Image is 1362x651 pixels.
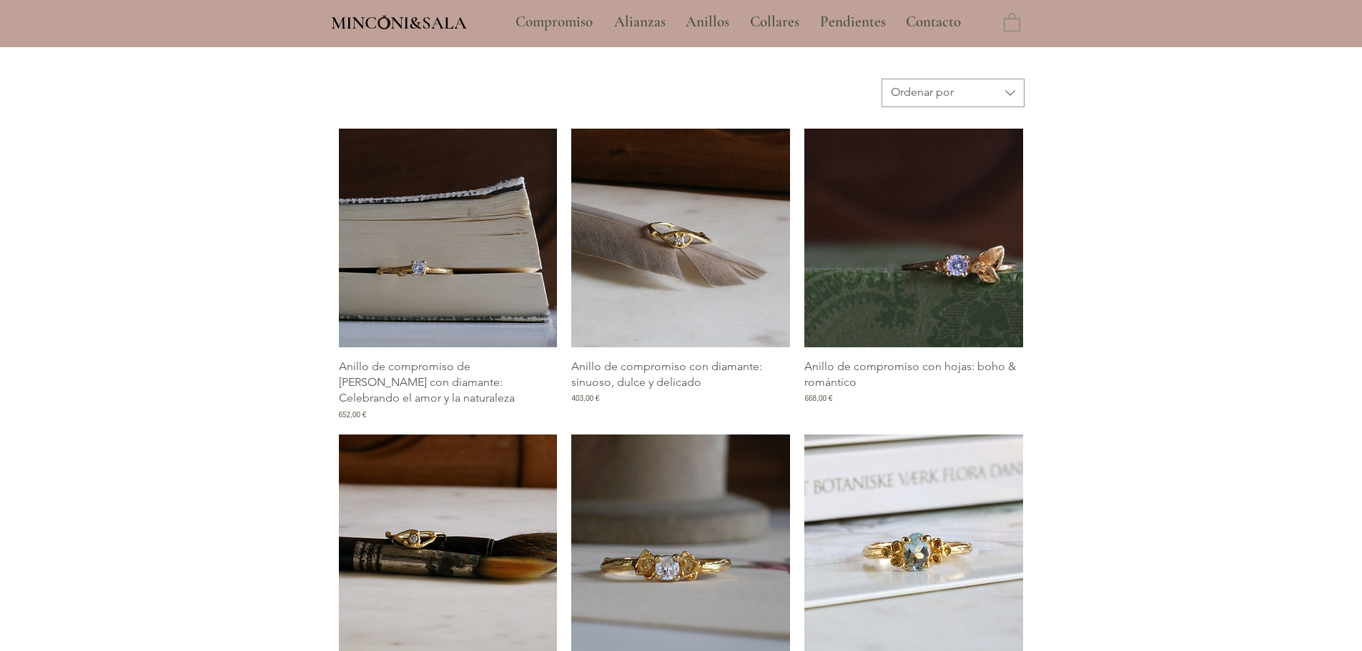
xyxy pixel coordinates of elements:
[809,4,895,40] a: Pendientes
[891,84,954,100] div: Ordenar por
[571,129,790,420] div: Galería de Anillo de compromiso con diamante: sinuoso, dulce y delicado
[743,4,806,40] p: Collares
[331,12,467,34] span: MINCONI&SALA
[477,4,1000,40] nav: Sitio
[607,4,673,40] p: Alianzas
[804,129,1023,420] div: Galería de Anillo de compromiso con hojas: boho & romántico
[813,4,893,40] p: Pendientes
[895,4,972,40] a: Contacto
[505,4,603,40] a: Compromiso
[899,4,968,40] p: Contacto
[675,4,739,40] a: Anillos
[603,4,675,40] a: Alianzas
[339,129,558,420] div: Galería de Anillo de compromiso de rama con diamante: Celebrando el amor y la naturaleza
[678,4,736,40] p: Anillos
[378,15,390,29] img: Minconi Sala
[508,4,600,40] p: Compromiso
[739,4,809,40] a: Collares
[331,9,467,33] a: MINCONI&SALA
